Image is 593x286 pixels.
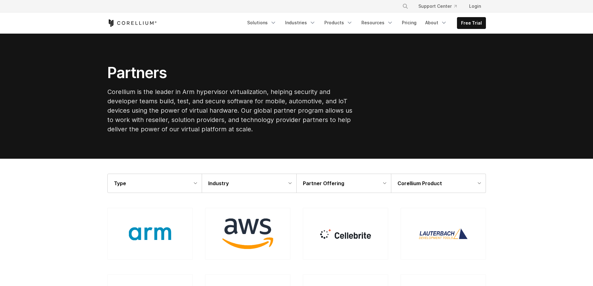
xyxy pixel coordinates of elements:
[129,227,171,240] img: ARM
[107,19,157,27] a: Corellium Home
[418,227,468,240] img: Lauterbach
[398,180,442,186] strong: Corellium Product
[320,229,371,239] img: Cellebrite
[303,208,388,260] a: Cellebrite
[208,180,229,186] strong: Industry
[107,63,356,82] h1: Partners
[114,180,126,186] strong: Type
[243,17,486,29] div: Navigation Menu
[457,17,486,29] a: Free Trial
[281,17,319,28] a: Industries
[398,17,420,28] a: Pricing
[205,208,290,260] a: AWS
[107,87,356,134] p: Corellium is the leader in Arm hypervisor virtualization, helping security and developer teams bu...
[303,180,344,186] strong: Partner Offering
[222,218,273,249] img: AWS
[395,1,486,12] div: Navigation Menu
[321,17,356,28] a: Products
[243,17,280,28] a: Solutions
[107,208,193,260] a: ARM
[421,17,451,28] a: About
[401,208,486,260] a: Lauterbach
[464,1,486,12] a: Login
[413,1,462,12] a: Support Center
[358,17,397,28] a: Resources
[400,1,411,12] button: Search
